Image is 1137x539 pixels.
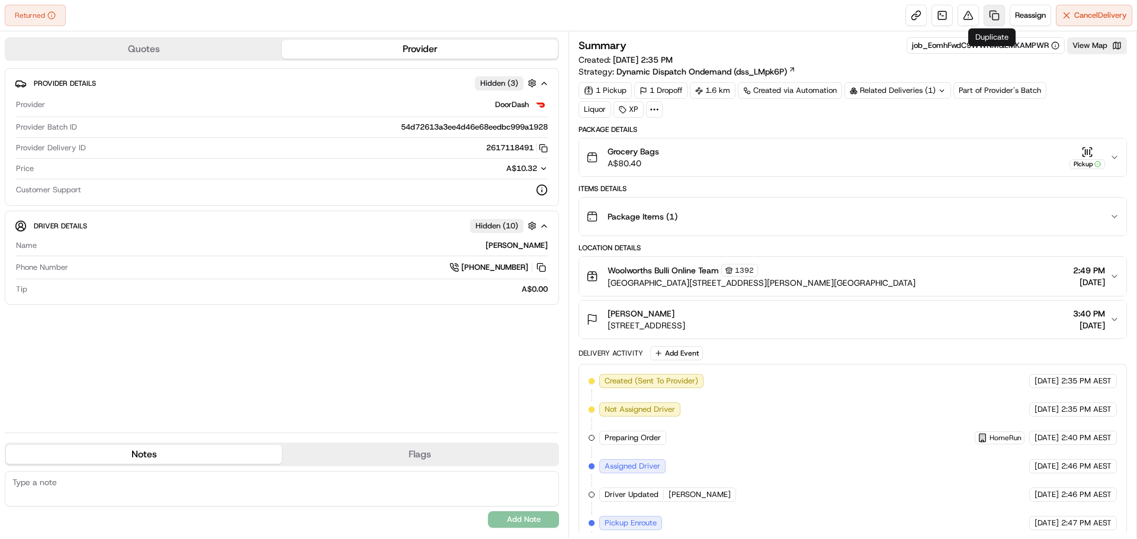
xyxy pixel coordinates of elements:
[16,143,86,153] span: Provider Delivery ID
[579,301,1126,338] button: [PERSON_NAME][STREET_ADDRESS]3:40 PM[DATE]
[282,445,558,464] button: Flags
[1015,10,1046,21] span: Reassign
[1073,276,1105,288] span: [DATE]
[650,346,703,360] button: Add Event
[613,54,673,65] span: [DATE] 2:35 PM
[912,40,1059,51] button: job_EomhFwdC9WWNMQLMKAMPWR
[579,125,1127,134] div: Package Details
[495,99,529,110] span: DoorDash
[1073,264,1105,276] span: 2:49 PM
[1073,308,1105,319] span: 3:40 PM
[579,138,1126,176] button: Grocery BagsA$80.40Pickup
[616,66,787,78] span: Dynamic Dispatch Ondemand (dss_LMpk6P)
[534,98,548,112] img: doordash_logo_v2.png
[1035,489,1059,500] span: [DATE]
[608,308,675,319] span: [PERSON_NAME]
[608,264,719,276] span: Woolworths Bulli Online Team
[41,240,548,251] div: [PERSON_NAME]
[6,445,282,464] button: Notes
[16,240,37,251] span: Name
[449,261,548,274] a: [PHONE_NUMBER]
[1061,404,1112,415] span: 2:35 PM AEST
[738,82,842,99] a: Created via Automation
[968,28,1016,46] div: Duplicate
[579,40,627,51] h3: Summary
[16,122,77,133] span: Provider Batch ID
[1061,461,1112,472] span: 2:46 PM AEST
[15,216,549,235] button: Driver DetailsHidden (10)
[470,218,539,233] button: Hidden (10)
[735,266,754,275] span: 1392
[608,146,659,157] span: Grocery Bags
[16,99,45,110] span: Provider
[1061,433,1112,443] span: 2:40 PM AEST
[579,198,1126,235] button: Package Items (1)
[605,518,657,528] span: Pickup Enroute
[1035,461,1059,472] span: [DATE]
[16,262,68,273] span: Phone Number
[1069,159,1105,169] div: Pickup
[690,82,735,99] div: 1.6 km
[605,376,698,386] span: Created (Sent To Provider)
[480,78,518,89] span: Hidden ( 3 )
[5,5,66,26] button: Returned
[1069,146,1105,169] button: Pickup
[608,319,685,331] span: [STREET_ADDRESS]
[1061,518,1112,528] span: 2:47 PM AEST
[669,489,731,500] span: [PERSON_NAME]
[1035,433,1059,443] span: [DATE]
[579,348,643,358] div: Delivery Activity
[605,433,661,443] span: Preparing Order
[461,262,528,273] span: [PHONE_NUMBER]
[579,257,1126,296] button: Woolworths Bulli Online Team1392[GEOGRAPHIC_DATA][STREET_ADDRESS][PERSON_NAME][GEOGRAPHIC_DATA]2:...
[634,82,688,99] div: 1 Dropoff
[616,66,796,78] a: Dynamic Dispatch Ondemand (dss_LMpk6P)
[401,122,548,133] span: 54d72613a3ee4d46e68eedbc999a1928
[16,163,34,174] span: Price
[16,284,27,295] span: Tip
[1073,319,1105,331] span: [DATE]
[579,184,1127,193] div: Items Details
[1061,376,1112,386] span: 2:35 PM AEST
[579,54,673,66] span: Created:
[1010,5,1051,26] button: Reassign
[608,211,677,222] span: Package Items ( 1 )
[1035,376,1059,386] span: [DATE]
[1061,489,1112,500] span: 2:46 PM AEST
[579,101,611,118] div: Liquor
[844,82,951,99] div: Related Deliveries (1)
[1067,37,1127,54] button: View Map
[282,40,558,59] button: Provider
[605,404,675,415] span: Not Assigned Driver
[608,157,659,169] span: A$80.40
[506,163,537,173] span: A$10.32
[1074,10,1127,21] span: Cancel Delivery
[6,40,282,59] button: Quotes
[1056,5,1132,26] button: CancelDelivery
[1035,404,1059,415] span: [DATE]
[990,433,1022,443] span: HomeRun
[486,143,548,153] button: 2617118491
[579,82,632,99] div: 1 Pickup
[1035,518,1059,528] span: [DATE]
[34,221,87,231] span: Driver Details
[579,243,1127,253] div: Location Details
[608,277,916,289] span: [GEOGRAPHIC_DATA][STREET_ADDRESS][PERSON_NAME][GEOGRAPHIC_DATA]
[15,73,549,93] button: Provider DetailsHidden (3)
[579,66,796,78] div: Strategy:
[605,461,660,472] span: Assigned Driver
[614,101,644,118] div: XP
[444,163,548,174] button: A$10.32
[475,76,539,91] button: Hidden (3)
[32,284,548,295] div: A$0.00
[476,221,518,231] span: Hidden ( 10 )
[16,185,81,195] span: Customer Support
[34,79,96,88] span: Provider Details
[605,489,659,500] span: Driver Updated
